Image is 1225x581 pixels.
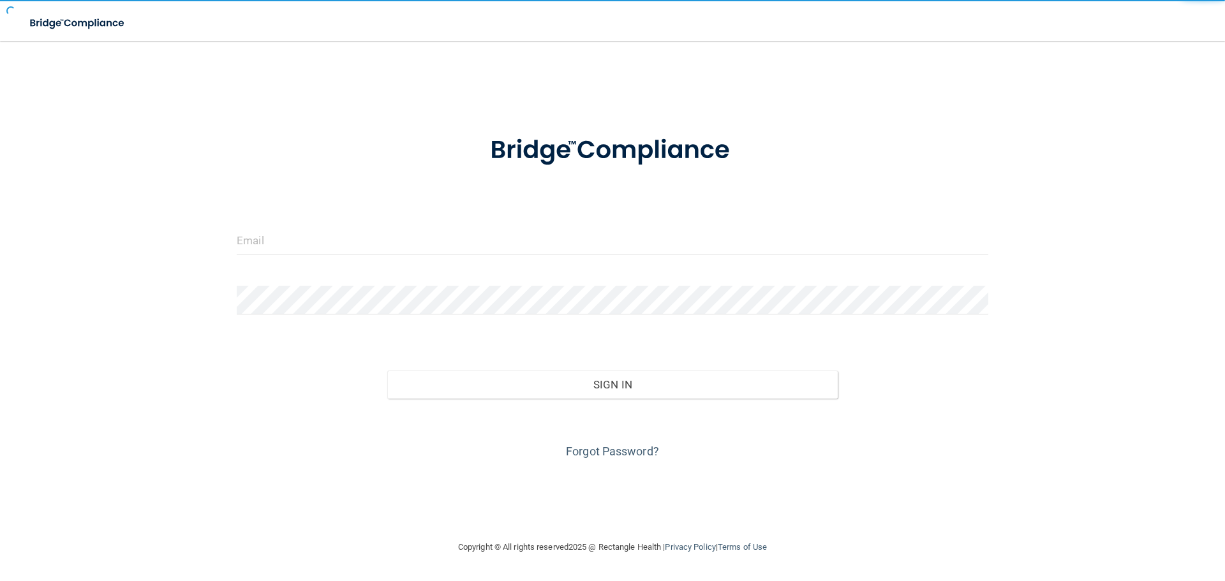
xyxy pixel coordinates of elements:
input: Email [237,226,988,254]
a: Privacy Policy [665,542,715,552]
a: Terms of Use [718,542,767,552]
img: bridge_compliance_login_screen.278c3ca4.svg [19,10,137,36]
div: Copyright © All rights reserved 2025 @ Rectangle Health | | [380,527,845,568]
img: bridge_compliance_login_screen.278c3ca4.svg [464,117,761,184]
a: Forgot Password? [566,445,659,458]
button: Sign In [387,371,838,399]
